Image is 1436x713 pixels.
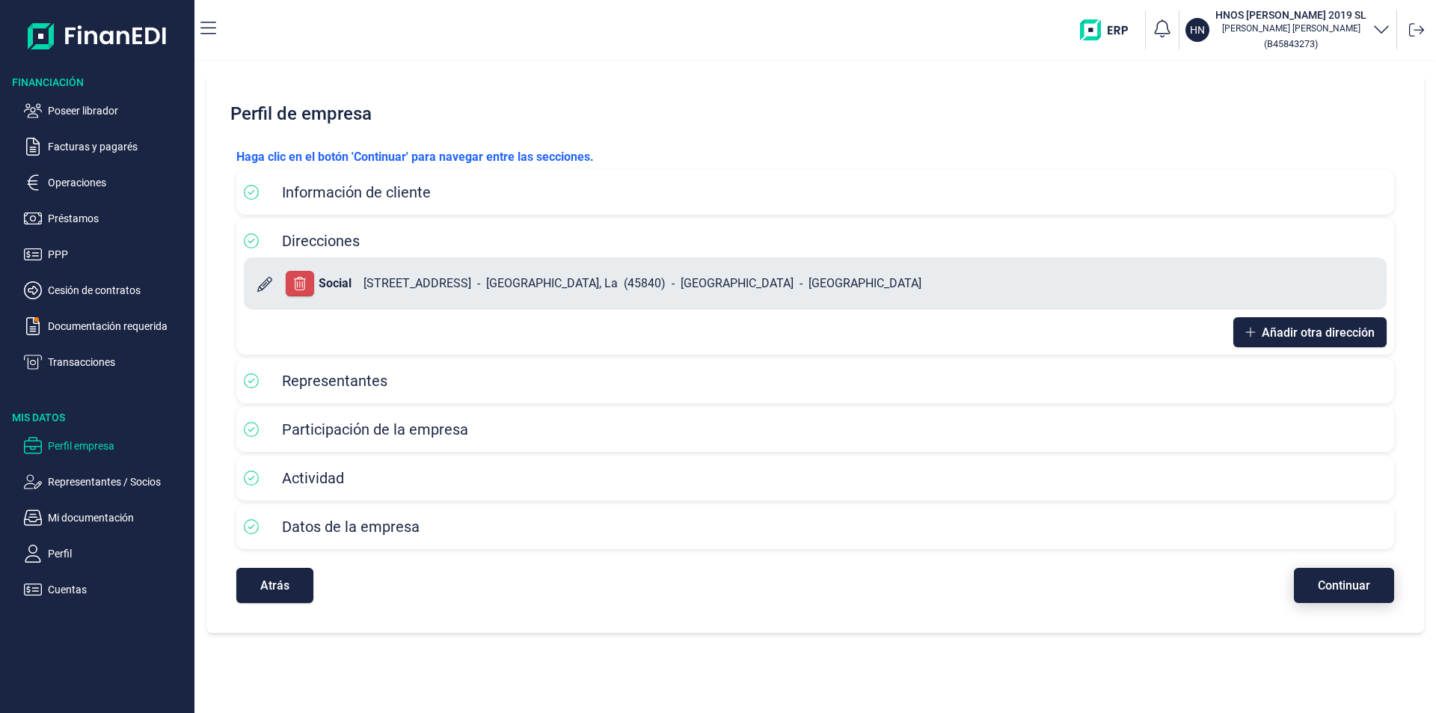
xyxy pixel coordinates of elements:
[48,545,188,563] p: Perfil
[48,317,188,335] p: Documentación requerida
[24,317,188,335] button: Documentación requerida
[224,91,1406,136] h2: Perfil de empresa
[624,275,666,293] span: ( 45840 )
[477,275,480,293] span: -
[236,568,313,603] button: Atrás
[1185,7,1390,52] button: HNHNOS [PERSON_NAME] 2019 SL[PERSON_NAME] [PERSON_NAME](B45843273)
[282,420,468,438] span: Participación de la empresa
[1233,317,1387,347] button: Añadir otra dirección
[48,209,188,227] p: Préstamos
[282,232,360,250] span: Direcciones
[48,138,188,156] p: Facturas y pagarés
[24,353,188,371] button: Transacciones
[28,12,168,60] img: Logo de aplicación
[1190,22,1205,37] p: HN
[282,183,431,201] span: Información de cliente
[486,275,618,293] span: [GEOGRAPHIC_DATA], La
[236,148,1394,166] p: Haga clic en el botón 'Continuar' para navegar entre las secciones.
[24,509,188,527] button: Mi documentación
[1215,7,1366,22] h3: HNOS [PERSON_NAME] 2019 SL
[1262,327,1375,338] span: Añadir otra dirección
[1264,38,1318,49] small: Copiar cif
[282,518,420,536] span: Datos de la empresa
[48,353,188,371] p: Transacciones
[48,581,188,599] p: Cuentas
[24,281,188,299] button: Cesión de contratos
[808,275,921,293] span: [GEOGRAPHIC_DATA]
[681,275,794,293] span: [GEOGRAPHIC_DATA]
[800,275,803,293] span: -
[24,209,188,227] button: Préstamos
[24,102,188,120] button: Poseer librador
[24,437,188,455] button: Perfil empresa
[48,509,188,527] p: Mi documentación
[48,473,188,491] p: Representantes / Socios
[48,102,188,120] p: Poseer librador
[24,245,188,263] button: PPP
[24,473,188,491] button: Representantes / Socios
[48,245,188,263] p: PPP
[319,276,352,290] b: Social
[1080,19,1139,40] img: erp
[260,580,289,591] span: Atrás
[1215,22,1366,34] p: [PERSON_NAME] [PERSON_NAME]
[48,281,188,299] p: Cesión de contratos
[363,275,471,293] span: [STREET_ADDRESS]
[282,469,344,487] span: Actividad
[24,545,188,563] button: Perfil
[24,581,188,599] button: Cuentas
[48,437,188,455] p: Perfil empresa
[48,174,188,192] p: Operaciones
[24,174,188,192] button: Operaciones
[24,138,188,156] button: Facturas y pagarés
[672,275,675,293] span: -
[282,372,387,390] span: Representantes
[1294,568,1394,603] button: Continuar
[1318,580,1370,591] span: Continuar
